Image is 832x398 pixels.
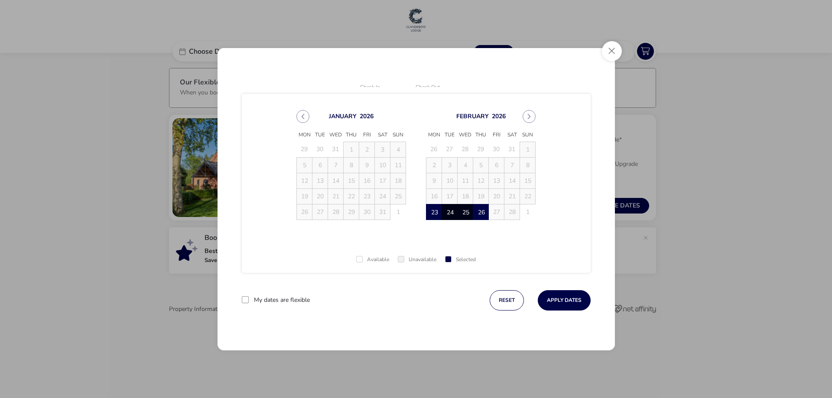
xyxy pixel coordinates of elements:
[504,173,520,188] td: 14
[375,173,390,188] td: 17
[489,173,504,188] td: 13
[375,157,390,173] td: 10
[390,173,406,188] td: 18
[328,204,344,220] td: 28
[359,129,375,142] span: Fri
[492,112,506,120] button: Choose Year
[504,188,520,204] td: 21
[390,142,406,157] td: 4
[344,157,359,173] td: 8
[254,297,310,303] label: My dates are flexible
[297,157,312,173] td: 5
[390,157,406,173] td: 11
[458,142,473,157] td: 28
[473,188,489,204] td: 19
[359,157,375,173] td: 9
[329,112,357,120] button: Choose Month
[328,157,344,173] td: 7
[375,204,390,220] td: 31
[312,188,328,204] td: 20
[538,290,591,311] button: Apply Dates
[445,257,476,262] div: Selected
[359,173,375,188] td: 16
[504,204,520,220] td: 28
[489,188,504,204] td: 20
[328,173,344,188] td: 14
[442,173,458,188] td: 10
[504,157,520,173] td: 7
[344,142,359,157] td: 1
[297,173,312,188] td: 12
[328,188,344,204] td: 21
[426,142,442,157] td: 26
[426,204,442,220] td: 23
[328,129,344,142] span: Wed
[473,142,489,157] td: 29
[427,205,442,220] span: 23
[356,257,389,262] div: Available
[296,110,309,123] button: Previous Month
[426,173,442,188] td: 9
[297,204,312,220] td: 26
[390,204,406,220] td: 1
[344,188,359,204] td: 22
[520,204,536,220] td: 1
[344,173,359,188] td: 15
[426,188,442,204] td: 16
[490,290,524,311] button: reset
[344,129,359,142] span: Thu
[312,129,328,142] span: Tue
[520,142,536,157] td: 1
[312,204,328,220] td: 27
[458,173,473,188] td: 11
[473,204,489,220] td: 26
[458,188,473,204] td: 18
[375,142,390,157] td: 3
[297,129,312,142] span: Mon
[489,142,504,157] td: 30
[458,129,473,142] span: Wed
[442,157,458,173] td: 3
[360,84,403,91] p: Check In
[344,204,359,220] td: 29
[297,142,312,157] td: 29
[520,129,536,142] span: Sun
[473,157,489,173] td: 5
[398,257,436,262] div: Unavailable
[602,41,622,61] button: Close
[375,129,390,142] span: Sat
[390,129,406,142] span: Sun
[328,142,344,157] td: 31
[359,204,375,220] td: 30
[504,142,520,157] td: 31
[442,142,458,157] td: 27
[473,173,489,188] td: 12
[520,173,536,188] td: 15
[375,188,390,204] td: 24
[489,129,504,142] span: Fri
[442,129,458,142] span: Tue
[312,157,328,173] td: 6
[520,188,536,204] td: 22
[504,129,520,142] span: Sat
[474,205,489,220] span: 26
[359,142,375,157] td: 2
[456,112,489,120] button: Choose Month
[297,188,312,204] td: 19
[426,129,442,142] span: Mon
[458,204,473,220] td: 25
[312,142,328,157] td: 30
[458,157,473,173] td: 4
[360,112,374,120] button: Choose Year
[390,188,406,204] td: 25
[473,129,489,142] span: Thu
[489,204,504,220] td: 27
[442,188,458,204] td: 17
[520,157,536,173] td: 8
[523,110,536,123] button: Next Month
[442,204,458,220] td: 24
[312,173,328,188] td: 13
[489,157,504,173] td: 6
[359,188,375,204] td: 23
[426,157,442,173] td: 2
